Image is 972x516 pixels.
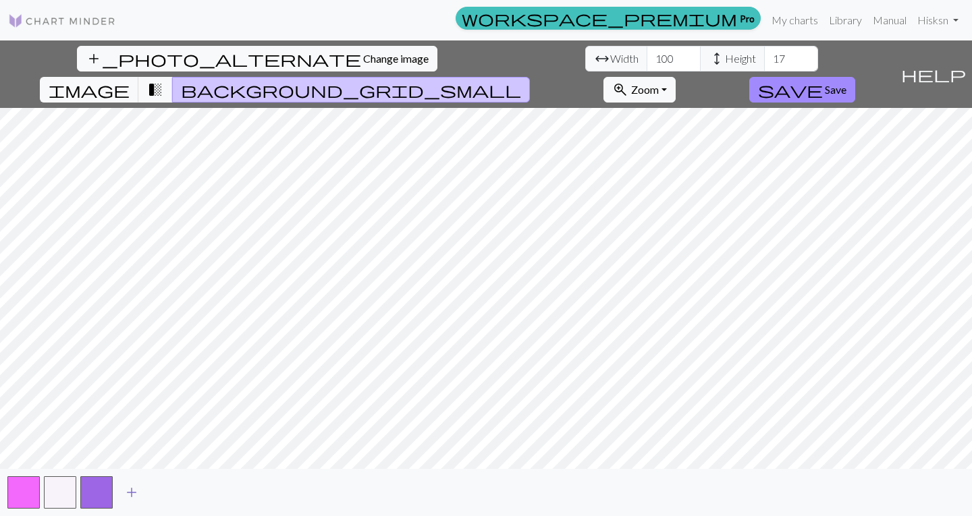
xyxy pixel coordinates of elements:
[612,80,628,99] span: zoom_in
[825,83,846,96] span: Save
[610,51,639,67] span: Width
[86,49,361,68] span: add_photo_alternate
[8,13,116,29] img: Logo
[901,65,966,84] span: help
[49,80,130,99] span: image
[725,51,756,67] span: Height
[912,7,964,34] a: Hisksn
[456,7,761,30] a: Pro
[115,480,148,505] button: Add color
[77,46,437,71] button: Change image
[749,77,855,103] button: Save
[603,77,676,103] button: Zoom
[147,80,163,99] span: transition_fade
[709,49,725,68] span: height
[363,52,429,65] span: Change image
[766,7,823,34] a: My charts
[823,7,867,34] a: Library
[631,83,659,96] span: Zoom
[758,80,823,99] span: save
[124,483,140,502] span: add
[462,9,737,28] span: workspace_premium
[867,7,912,34] a: Manual
[895,40,972,108] button: Help
[181,80,521,99] span: background_grid_small
[594,49,610,68] span: arrow_range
